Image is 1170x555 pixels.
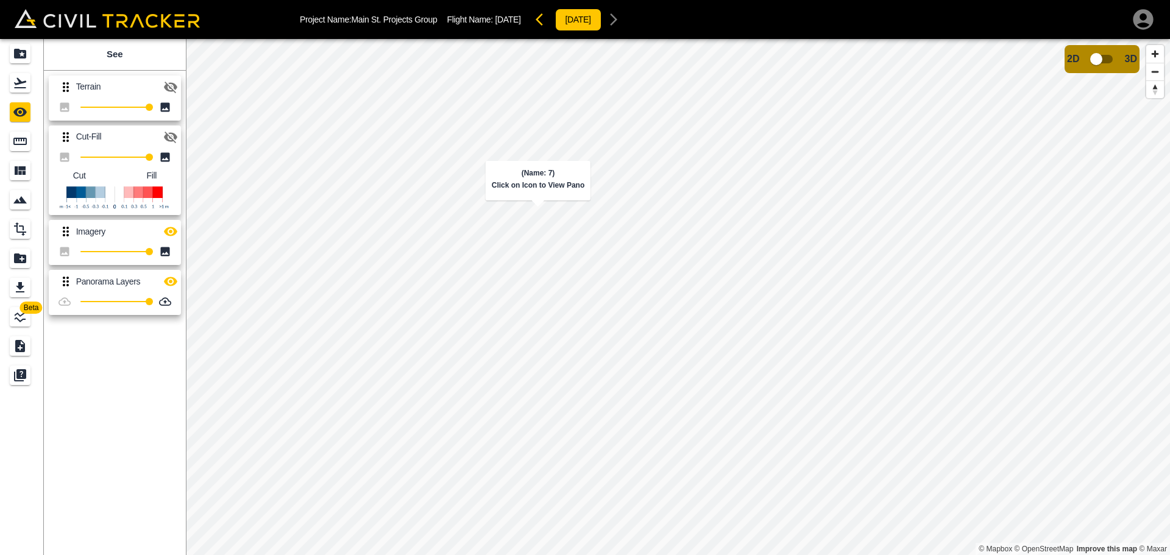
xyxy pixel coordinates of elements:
[1146,80,1164,98] button: Reset bearing to north
[1139,545,1167,553] a: Maxar
[1077,545,1137,553] a: Map feedback
[979,545,1012,553] a: Mapbox
[447,15,520,24] p: Flight Name:
[300,15,437,24] p: Project Name: Main St. Projects Group
[555,9,601,31] button: [DATE]
[15,9,200,28] img: Civil Tracker
[492,167,584,189] strong: Click on Icon to View Pano
[1146,45,1164,63] button: Zoom in
[492,167,584,179] center: (Name: 7)
[1067,54,1079,65] span: 2D
[1125,54,1137,65] span: 3D
[186,39,1170,555] canvas: Map
[1146,63,1164,80] button: Zoom out
[495,15,520,24] span: [DATE]
[1015,545,1074,553] a: OpenStreetMap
